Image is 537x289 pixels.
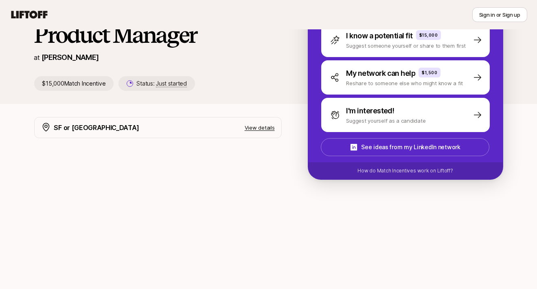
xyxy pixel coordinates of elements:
p: $1,500 [422,69,437,76]
p: SF or [GEOGRAPHIC_DATA] [54,122,140,133]
a: [PERSON_NAME] [42,53,99,62]
p: View details [245,124,275,132]
p: $15,000 Match Incentive [34,76,114,91]
p: $15,000 [419,32,438,38]
p: Suggest yourself as a candidate [346,117,426,125]
h1: Product Manager [34,22,282,47]
p: Reshare to someone else who might know a fit [346,79,463,87]
p: See ideas from my LinkedIn network [361,142,460,152]
p: My network can help [346,68,416,79]
p: How do Match Incentives work on Liftoff? [357,167,453,174]
p: Suggest someone yourself or share to them first [346,42,466,50]
button: See ideas from my LinkedIn network [321,138,489,156]
span: Just started [156,80,187,87]
p: Status: [136,79,186,88]
p: I know a potential fit [346,30,413,42]
p: I'm interested! [346,105,395,117]
button: Sign in or Sign up [472,7,527,22]
p: at [34,52,40,63]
